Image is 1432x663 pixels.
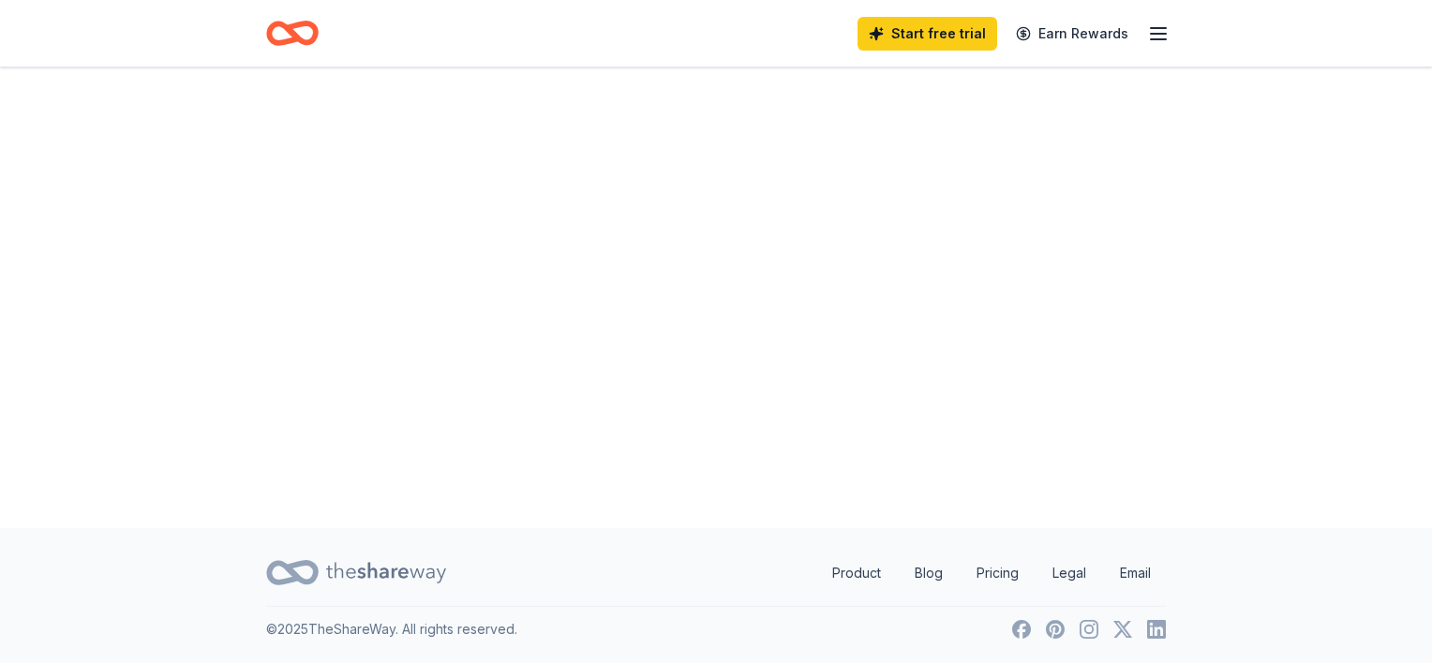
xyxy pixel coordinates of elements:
a: Legal [1037,554,1101,592]
a: Product [817,554,896,592]
nav: quick links [817,554,1166,592]
a: Earn Rewards [1005,17,1140,51]
a: Email [1105,554,1166,592]
a: Home [266,11,319,55]
a: Pricing [962,554,1034,592]
p: © 2025 TheShareWay. All rights reserved. [266,618,517,641]
a: Start free trial [858,17,997,51]
a: Blog [900,554,958,592]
